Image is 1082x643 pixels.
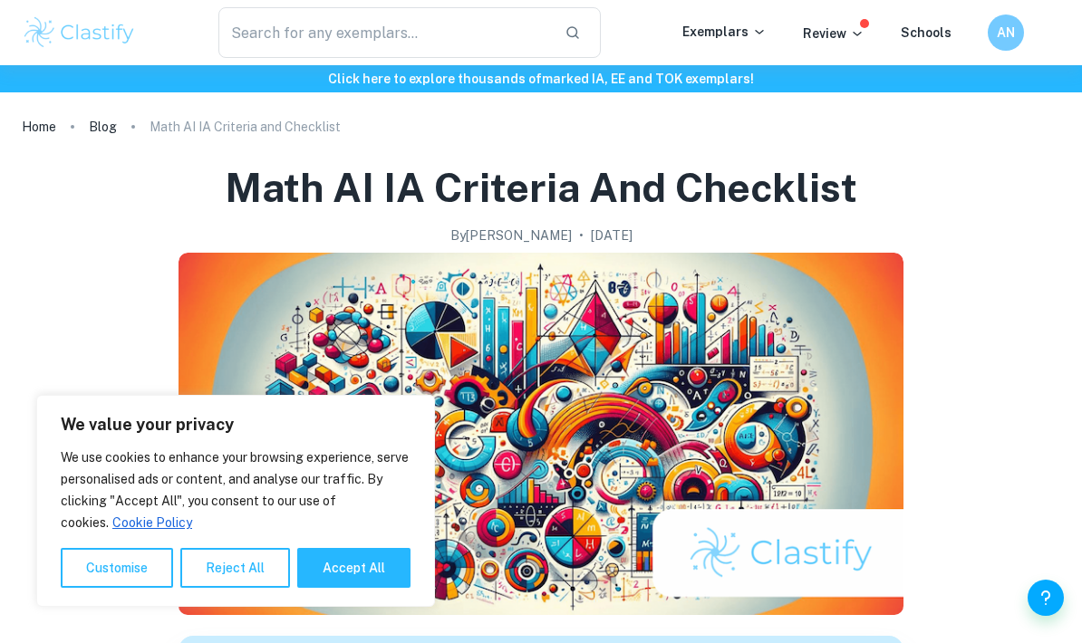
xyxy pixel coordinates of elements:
[996,23,1017,43] h6: AN
[180,548,290,588] button: Reject All
[579,226,584,245] p: •
[803,24,865,43] p: Review
[61,548,173,588] button: Customise
[36,395,435,607] div: We value your privacy
[1028,580,1064,616] button: Help and Feedback
[297,548,411,588] button: Accept All
[61,414,411,436] p: We value your privacy
[901,25,952,40] a: Schools
[225,161,857,215] h1: Math AI IA Criteria and Checklist
[89,114,117,139] a: Blog
[111,514,193,531] a: Cookie Policy
[682,22,767,42] p: Exemplars
[61,446,411,533] p: We use cookies to enhance your browsing experience, serve personalised ads or content, and analys...
[150,117,341,137] p: Math AI IA Criteria and Checklist
[450,226,572,245] h2: By [PERSON_NAME]
[4,69,1078,89] h6: Click here to explore thousands of marked IA, EE and TOK exemplars !
[988,14,1024,51] button: AN
[591,226,633,245] h2: [DATE]
[218,7,549,58] input: Search for any exemplars...
[22,14,137,51] img: Clastify logo
[22,114,56,139] a: Home
[179,253,903,615] img: Math AI IA Criteria and Checklist cover image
